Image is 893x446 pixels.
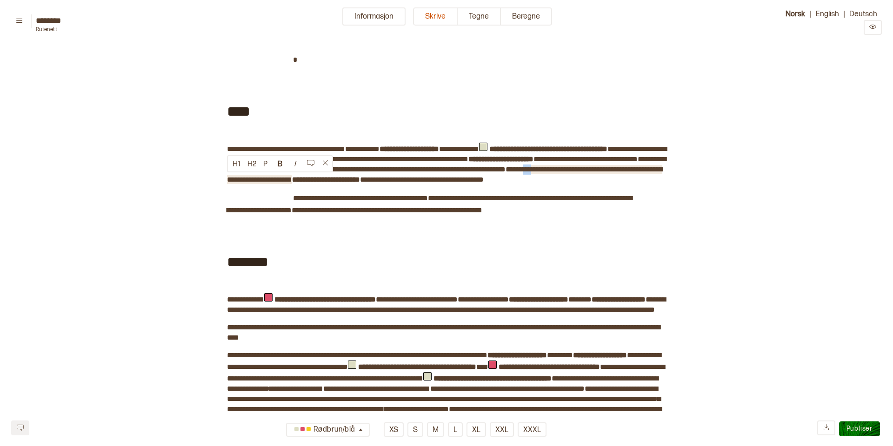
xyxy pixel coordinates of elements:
[501,7,552,35] a: Beregne
[839,421,880,436] button: Publiser
[518,422,546,437] button: XXXL
[458,7,501,26] button: Tegne
[384,422,404,437] button: XS
[869,23,876,30] svg: Preview
[258,157,273,171] button: P
[413,7,458,26] button: Skrive
[458,7,501,35] a: Tegne
[287,157,302,171] button: I
[845,7,882,20] button: Deutsch
[307,159,314,166] img: A chat bubble
[413,7,458,35] a: Skrive
[286,423,370,437] button: Rødbrun/blå
[466,422,486,437] button: XL
[427,422,444,437] button: M
[292,422,357,438] div: Rødbrun/blå
[407,422,423,437] button: S
[846,425,873,433] span: Publiser
[864,20,882,35] button: Preview
[766,7,882,35] div: | |
[490,422,514,437] button: XXL
[448,422,463,437] button: L
[342,7,406,26] button: Informasjon
[864,24,882,33] a: Preview
[501,7,552,26] button: Beregne
[273,157,287,171] button: B
[781,7,810,20] button: Norsk
[811,7,844,20] button: English
[228,157,243,171] button: H1
[243,157,258,171] button: H2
